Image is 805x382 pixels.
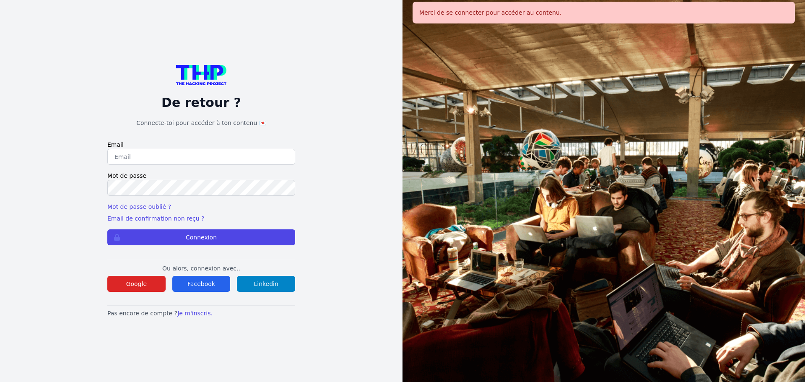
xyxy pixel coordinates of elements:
a: Mot de passe oublié ? [107,203,171,210]
a: Email de confirmation non reçu ? [107,215,204,222]
button: Google [107,276,166,292]
label: Email [107,140,295,149]
p: Pas encore de compte ? [107,309,295,317]
a: Je m'inscris. [177,310,213,317]
label: Mot de passe [107,172,295,180]
p: Ou alors, connexion avec.. [107,264,295,273]
button: Linkedin [237,276,295,292]
p: De retour ? [107,95,295,110]
img: logo [176,65,226,85]
button: Facebook [172,276,231,292]
h1: Connecte-toi pour accéder à ton contenu 💌 [107,119,295,127]
input: Email [107,149,295,165]
button: Connexion [107,229,295,245]
div: Merci de se connecter pour accéder au contenu. [413,2,795,23]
